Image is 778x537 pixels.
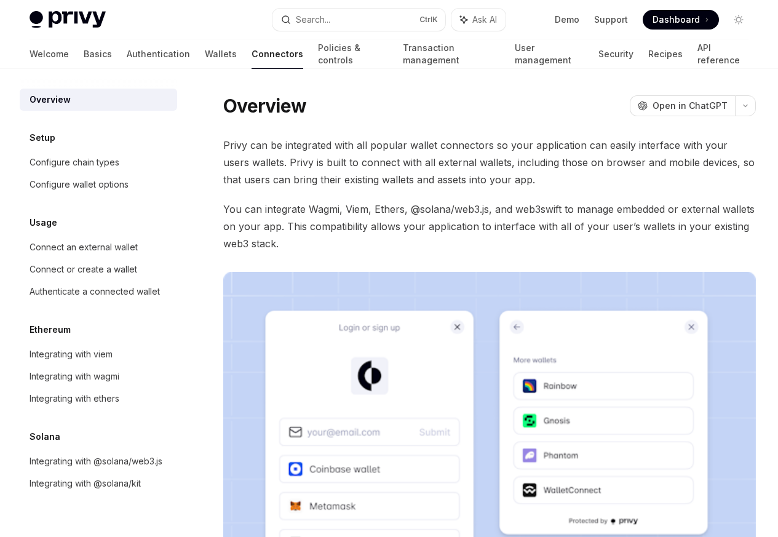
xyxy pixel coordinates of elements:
a: Authenticate a connected wallet [20,280,177,303]
h5: Setup [30,130,55,145]
div: Overview [30,92,71,107]
div: Search... [296,12,330,27]
a: Wallets [205,39,237,69]
h5: Usage [30,215,57,230]
img: light logo [30,11,106,28]
h5: Solana [30,429,60,444]
button: Toggle dark mode [729,10,748,30]
a: Transaction management [403,39,500,69]
a: Connect an external wallet [20,236,177,258]
div: Integrating with ethers [30,391,119,406]
h5: Ethereum [30,322,71,337]
div: Connect or create a wallet [30,262,137,277]
div: Integrating with @solana/web3.js [30,454,162,469]
a: Configure chain types [20,151,177,173]
a: User management [515,39,584,69]
div: Integrating with @solana/kit [30,476,141,491]
button: Ask AI [451,9,506,31]
div: Configure chain types [30,155,119,170]
span: Privy can be integrated with all popular wallet connectors so your application can easily interfa... [223,137,756,188]
a: Connectors [252,39,303,69]
a: Authentication [127,39,190,69]
span: Dashboard [653,14,700,26]
div: Integrating with viem [30,347,113,362]
a: Integrating with @solana/web3.js [20,450,177,472]
span: You can integrate Wagmi, Viem, Ethers, @solana/web3.js, and web3swift to manage embedded or exter... [223,201,756,252]
a: Basics [84,39,112,69]
a: Policies & controls [318,39,388,69]
div: Integrating with wagmi [30,369,119,384]
button: Open in ChatGPT [630,95,735,116]
a: API reference [697,39,748,69]
a: Welcome [30,39,69,69]
a: Recipes [648,39,683,69]
a: Demo [555,14,579,26]
a: Security [598,39,633,69]
a: Connect or create a wallet [20,258,177,280]
a: Support [594,14,628,26]
a: Integrating with @solana/kit [20,472,177,495]
a: Integrating with wagmi [20,365,177,388]
h1: Overview [223,95,306,117]
button: Search...CtrlK [272,9,445,31]
a: Integrating with viem [20,343,177,365]
a: Overview [20,89,177,111]
span: Ctrl K [419,15,438,25]
a: Integrating with ethers [20,388,177,410]
div: Configure wallet options [30,177,129,192]
span: Open in ChatGPT [653,100,728,112]
span: Ask AI [472,14,497,26]
div: Authenticate a connected wallet [30,284,160,299]
a: Configure wallet options [20,173,177,196]
div: Connect an external wallet [30,240,138,255]
a: Dashboard [643,10,719,30]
